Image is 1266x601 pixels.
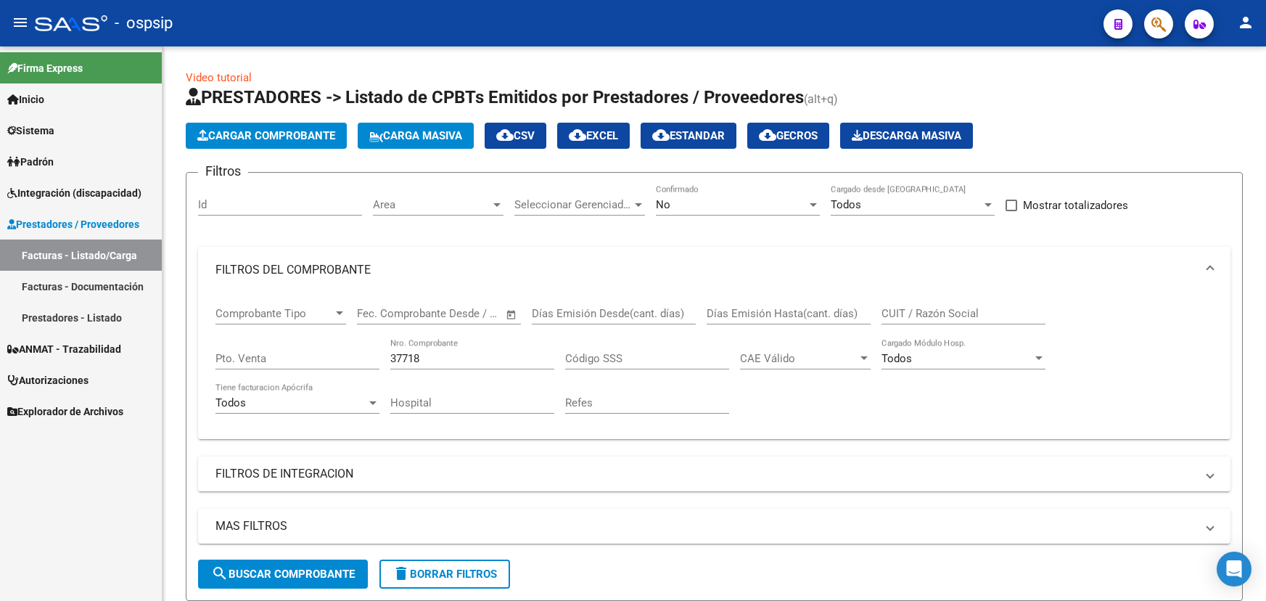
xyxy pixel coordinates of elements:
span: No [656,198,670,211]
mat-expansion-panel-header: FILTROS DE INTEGRACION [198,457,1230,491]
span: Cargar Comprobante [197,129,335,142]
mat-icon: delete [392,565,410,582]
mat-expansion-panel-header: FILTROS DEL COMPROBANTE [198,247,1230,293]
mat-icon: cloud_download [569,126,586,144]
span: Buscar Comprobante [211,568,355,581]
div: Open Intercom Messenger [1217,552,1251,586]
mat-icon: cloud_download [496,126,514,144]
span: Comprobante Tipo [215,307,333,320]
span: Mostrar totalizadores [1023,197,1128,214]
span: Borrar Filtros [392,568,497,581]
button: Open calendar [503,306,520,323]
span: CSV [496,129,535,142]
button: EXCEL [557,123,630,149]
button: Cargar Comprobante [186,123,347,149]
mat-panel-title: FILTROS DEL COMPROBANTE [215,262,1196,278]
span: Estandar [652,129,725,142]
button: Descarga Masiva [840,123,973,149]
span: - ospsip [115,7,173,39]
span: CAE Válido [740,352,858,365]
mat-panel-title: MAS FILTROS [215,518,1196,534]
span: Seleccionar Gerenciador [514,198,632,211]
button: Buscar Comprobante [198,560,368,589]
mat-icon: cloud_download [759,126,776,144]
div: FILTROS DEL COMPROBANTE [198,293,1230,439]
span: Descarga Masiva [852,129,961,142]
mat-icon: menu [12,14,29,31]
span: ANMAT - Trazabilidad [7,341,121,357]
mat-icon: person [1237,14,1254,31]
app-download-masive: Descarga masiva de comprobantes (adjuntos) [840,123,973,149]
span: Gecros [759,129,818,142]
span: Firma Express [7,60,83,76]
button: Borrar Filtros [379,560,510,589]
span: EXCEL [569,129,618,142]
span: PRESTADORES -> Listado de CPBTs Emitidos por Prestadores / Proveedores [186,87,804,107]
button: Carga Masiva [358,123,474,149]
span: Inicio [7,91,44,107]
button: CSV [485,123,546,149]
span: Autorizaciones [7,372,89,388]
a: Video tutorial [186,71,252,84]
mat-icon: cloud_download [652,126,670,144]
span: Integración (discapacidad) [7,185,141,201]
button: Estandar [641,123,736,149]
mat-expansion-panel-header: MAS FILTROS [198,509,1230,544]
input: Fecha inicio [357,307,416,320]
span: Carga Masiva [369,129,462,142]
span: Sistema [7,123,54,139]
span: Todos [881,352,912,365]
button: Gecros [747,123,829,149]
span: Explorador de Archivos [7,404,123,420]
input: Fecha fin [429,307,499,320]
span: Todos [215,396,246,409]
h3: Filtros [198,161,248,181]
mat-panel-title: FILTROS DE INTEGRACION [215,466,1196,482]
span: Area [373,198,490,211]
mat-icon: search [211,565,229,582]
span: Todos [831,198,861,211]
span: Prestadores / Proveedores [7,216,139,232]
span: (alt+q) [804,92,838,106]
span: Padrón [7,154,54,170]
